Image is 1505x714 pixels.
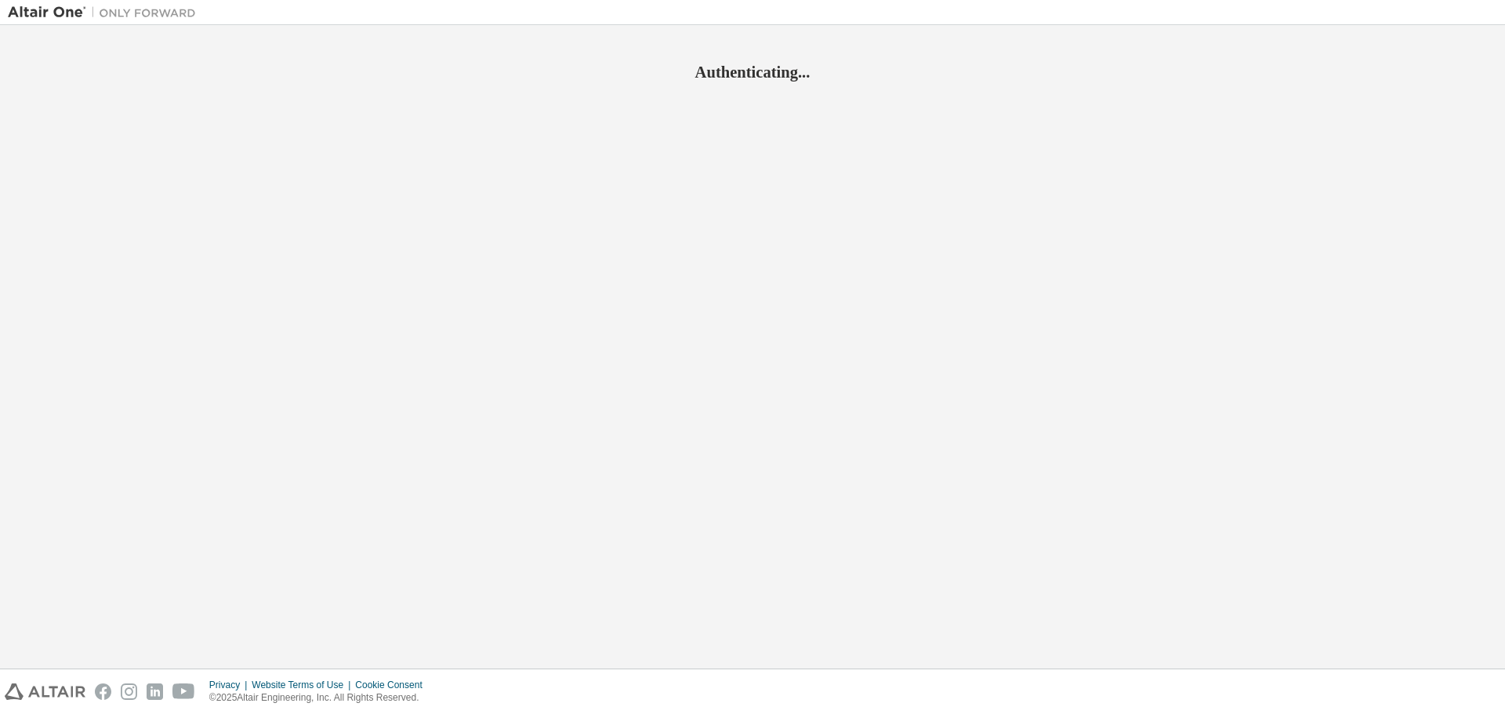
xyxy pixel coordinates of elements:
div: Cookie Consent [355,679,431,691]
img: facebook.svg [95,683,111,700]
img: youtube.svg [172,683,195,700]
div: Privacy [209,679,252,691]
div: Website Terms of Use [252,679,355,691]
img: instagram.svg [121,683,137,700]
h2: Authenticating... [8,62,1497,82]
img: Altair One [8,5,204,20]
img: linkedin.svg [147,683,163,700]
img: altair_logo.svg [5,683,85,700]
p: © 2025 Altair Engineering, Inc. All Rights Reserved. [209,691,432,705]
